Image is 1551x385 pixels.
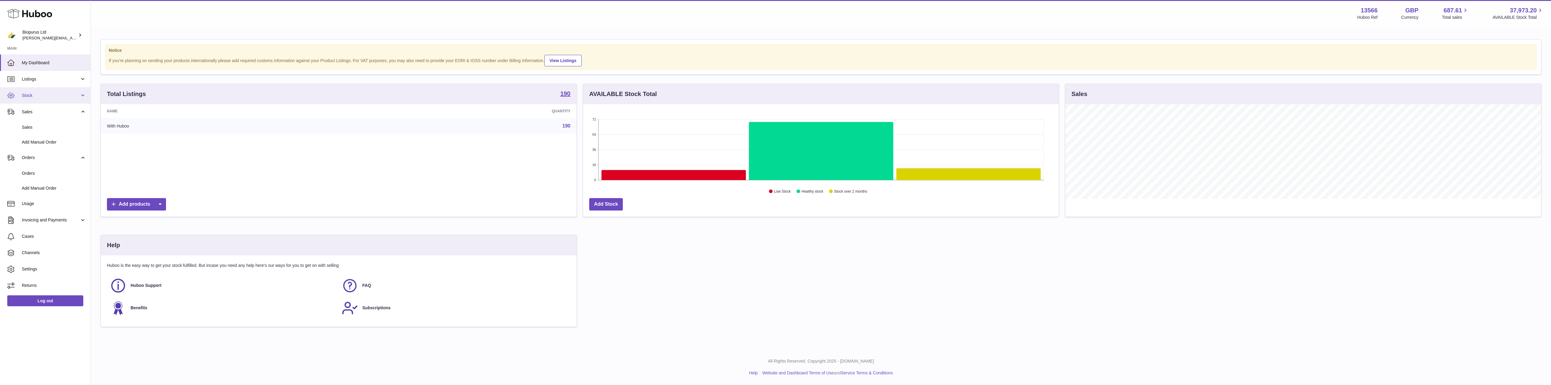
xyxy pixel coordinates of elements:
[22,109,80,115] span: Sales
[589,198,623,211] a: Add Stock
[22,60,86,66] span: My Dashboard
[1071,90,1087,98] h3: Sales
[22,93,80,98] span: Stock
[22,283,86,288] span: Returns
[22,29,77,41] div: Biopurus Ltd
[342,277,567,294] a: FAQ
[1357,15,1378,20] div: Huboo Ref
[22,155,80,161] span: Orders
[22,185,86,191] span: Add Manual Order
[352,104,576,118] th: Quantity
[802,189,824,194] text: Healthy stock
[96,358,1546,364] p: All Rights Reserved. Copyright 2025 - [DOMAIN_NAME]
[1443,6,1462,15] span: 687.61
[544,55,582,66] a: View Listings
[22,250,86,256] span: Channels
[107,241,120,249] h3: Help
[1510,6,1537,15] span: 37,973.20
[592,118,596,121] text: 72
[592,163,596,167] text: 18
[1493,6,1544,20] a: 37,973.20 AVAILABLE Stock Total
[592,148,596,151] text: 36
[841,370,893,375] a: Service Terms & Conditions
[101,118,352,134] td: With Huboo
[22,171,86,176] span: Orders
[560,91,570,97] strong: 190
[107,90,146,98] h3: Total Listings
[22,139,86,145] span: Add Manual Order
[1401,15,1419,20] div: Currency
[22,217,80,223] span: Invoicing and Payments
[834,189,867,194] text: Stock over 2 months
[22,201,86,207] span: Usage
[22,35,121,40] span: [PERSON_NAME][EMAIL_ADDRESS][DOMAIN_NAME]
[749,370,758,375] a: Help
[22,266,86,272] span: Settings
[107,263,570,268] p: Huboo is the easy way to get your stock fulfilled. But incase you need any help here's our ways f...
[342,300,567,316] a: Subscriptions
[22,124,86,130] span: Sales
[110,277,336,294] a: Huboo Support
[7,31,16,40] img: peter@biopurus.co.uk
[562,123,570,128] a: 190
[22,76,80,82] span: Listings
[589,90,657,98] h3: AVAILABLE Stock Total
[560,91,570,98] a: 190
[362,305,390,311] span: Subscriptions
[1442,6,1469,20] a: 687.61 Total sales
[109,48,1533,53] strong: Notice
[760,370,893,376] li: and
[594,178,596,182] text: 0
[774,189,791,194] text: Low Stock
[1442,15,1469,20] span: Total sales
[7,295,83,306] a: Log out
[362,283,371,288] span: FAQ
[22,234,86,239] span: Cases
[1405,6,1418,15] strong: GBP
[131,305,147,311] span: Benefits
[592,133,596,136] text: 54
[110,300,336,316] a: Benefits
[109,54,1533,66] div: If you're planning on sending your products internationally please add required customs informati...
[107,198,166,211] a: Add products
[131,283,161,288] span: Huboo Support
[762,370,834,375] a: Website and Dashboard Terms of Use
[1493,15,1544,20] span: AVAILABLE Stock Total
[101,104,352,118] th: Name
[1361,6,1378,15] strong: 13566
